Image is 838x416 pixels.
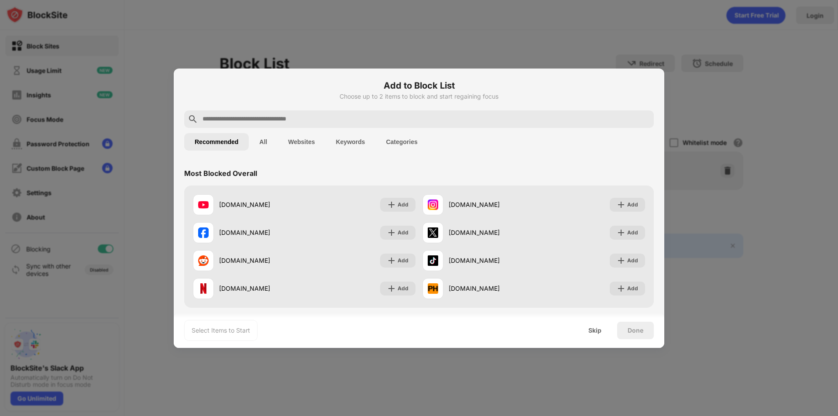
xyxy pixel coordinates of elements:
[375,133,428,151] button: Categories
[198,283,209,294] img: favicons
[198,255,209,266] img: favicons
[184,93,654,100] div: Choose up to 2 items to block and start regaining focus
[428,283,438,294] img: favicons
[428,255,438,266] img: favicons
[325,133,375,151] button: Keywords
[428,199,438,210] img: favicons
[627,256,638,265] div: Add
[219,228,304,237] div: [DOMAIN_NAME]
[628,327,643,334] div: Done
[219,256,304,265] div: [DOMAIN_NAME]
[184,79,654,92] h6: Add to Block List
[627,228,638,237] div: Add
[192,326,250,335] div: Select Items to Start
[398,256,409,265] div: Add
[398,284,409,293] div: Add
[449,256,534,265] div: [DOMAIN_NAME]
[449,284,534,293] div: [DOMAIN_NAME]
[588,327,601,334] div: Skip
[219,200,304,209] div: [DOMAIN_NAME]
[398,200,409,209] div: Add
[449,200,534,209] div: [DOMAIN_NAME]
[198,199,209,210] img: favicons
[249,133,278,151] button: All
[449,228,534,237] div: [DOMAIN_NAME]
[627,200,638,209] div: Add
[184,169,257,178] div: Most Blocked Overall
[398,228,409,237] div: Add
[188,114,198,124] img: search.svg
[219,284,304,293] div: [DOMAIN_NAME]
[184,133,249,151] button: Recommended
[198,227,209,238] img: favicons
[627,284,638,293] div: Add
[428,227,438,238] img: favicons
[278,133,325,151] button: Websites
